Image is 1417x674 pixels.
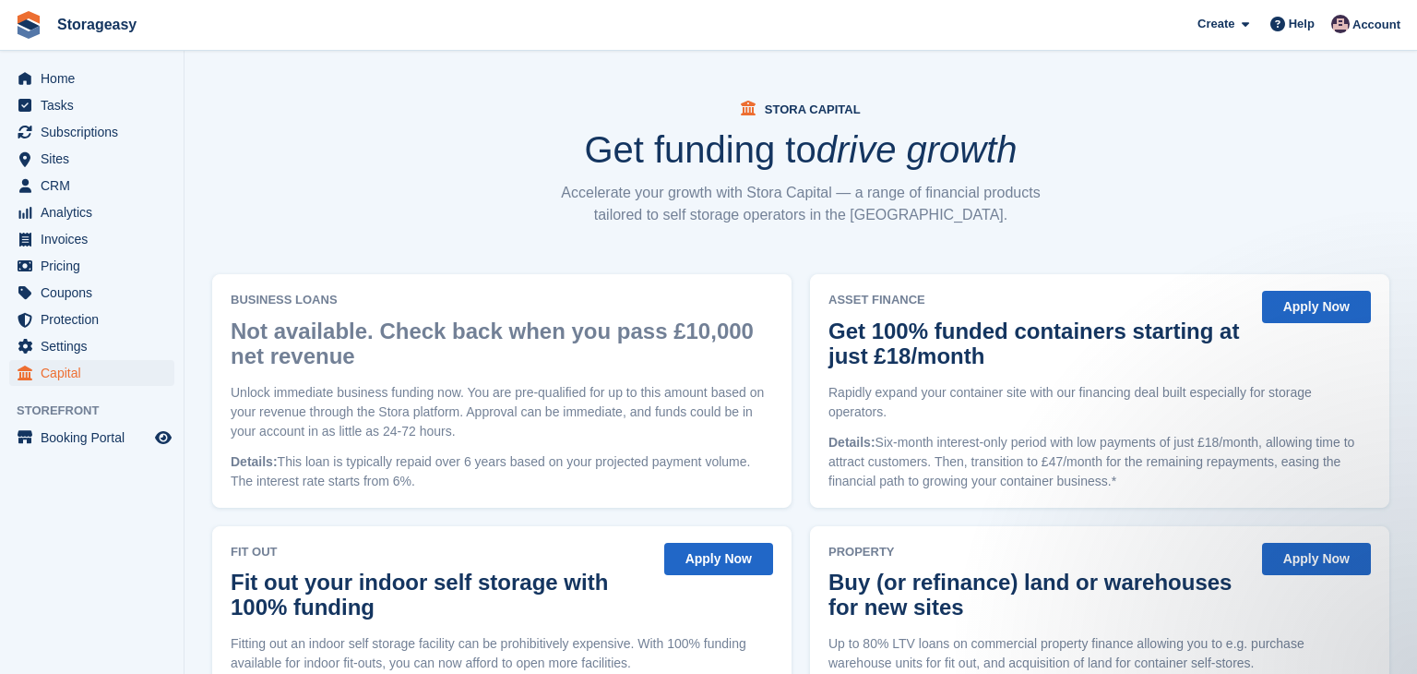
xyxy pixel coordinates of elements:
p: Rapidly expand your container site with our financing deal built especially for storage operators. [828,383,1371,422]
span: Details: [231,454,278,469]
a: menu [9,307,174,332]
a: menu [9,226,174,252]
span: Business Loans [231,291,773,309]
h2: Buy (or refinance) land or warehouses for new sites [828,570,1242,620]
p: Up to 80% LTV loans on commercial property finance allowing you to e.g. purchase warehouse units ... [828,634,1371,673]
p: Six-month interest-only period with low payments of just £18/month, allowing time to attract cust... [828,433,1371,491]
span: Storefront [17,402,184,420]
p: Fitting out an indoor self storage facility can be prohibitively expensive. With 100% funding ava... [231,634,773,673]
img: stora-icon-8386f47178a22dfd0bd8f6a31ec36ba5ce8667c1dd55bd0f319d3a0aa187defe.svg [15,11,42,39]
span: Property [828,543,1251,561]
p: Accelerate your growth with Stora Capital — a range of financial products tailored to self storag... [552,182,1050,226]
span: Fit Out [231,543,653,561]
span: CRM [41,173,151,199]
img: James Stewart [1331,15,1350,33]
a: menu [9,333,174,359]
span: Invoices [41,226,151,252]
span: Settings [41,333,151,359]
span: Create [1197,15,1234,33]
a: menu [9,92,174,118]
span: Protection [41,307,151,332]
i: drive growth [816,129,1018,170]
a: menu [9,360,174,386]
a: menu [9,146,174,172]
a: menu [9,199,174,225]
h2: Fit out your indoor self storage with 100% funding [231,570,644,620]
span: Asset Finance [828,291,1251,309]
h2: Not available. Check back when you pass £10,000 net revenue [231,319,764,368]
span: Home [41,66,151,91]
button: Apply Now [1262,543,1371,575]
h2: Get 100% funded containers starting at just £18/month [828,319,1242,368]
button: Apply Now [1262,291,1371,323]
span: Details: [828,435,875,450]
span: Pricing [41,253,151,279]
span: Stora Capital [765,102,861,116]
span: Capital [41,360,151,386]
span: Help [1289,15,1315,33]
span: Analytics [41,199,151,225]
button: Apply Now [664,543,773,575]
h1: Get funding to [584,131,1017,168]
a: menu [9,119,174,145]
p: Unlock immediate business funding now. You are pre-qualified for up to this amount based on your ... [231,383,773,441]
a: menu [9,253,174,279]
a: menu [9,425,174,451]
a: menu [9,173,174,199]
a: Storageasy [50,9,144,40]
span: Booking Portal [41,425,151,451]
a: menu [9,280,174,306]
span: Account [1352,16,1400,34]
span: Tasks [41,92,151,118]
a: Preview store [152,427,174,449]
a: menu [9,66,174,91]
span: Sites [41,146,151,172]
span: Subscriptions [41,119,151,145]
span: Coupons [41,280,151,306]
p: This loan is typically repaid over 6 years based on your projected payment volume. The interest r... [231,452,773,491]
